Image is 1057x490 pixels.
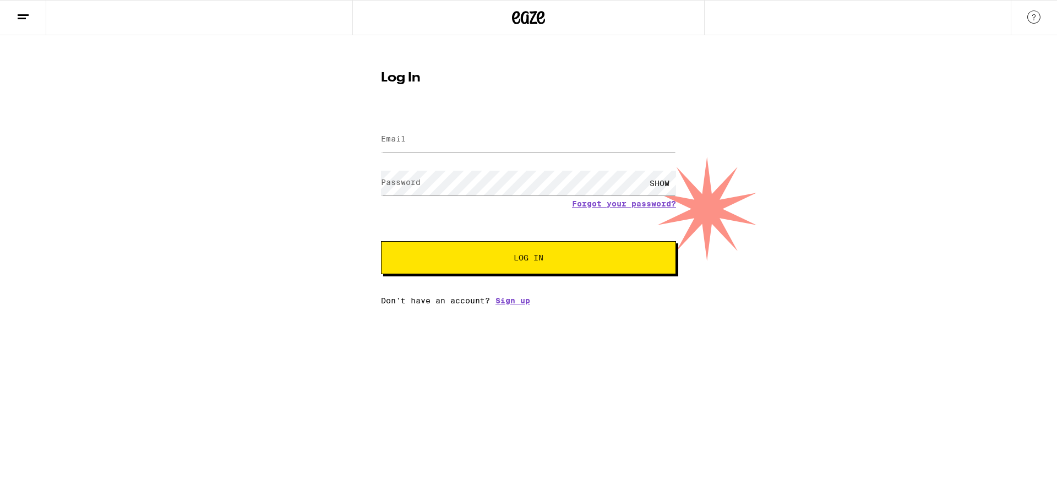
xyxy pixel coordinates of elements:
button: Log In [381,241,676,274]
div: Don't have an account? [381,296,676,305]
input: Email [381,127,676,152]
label: Password [381,178,421,187]
span: Log In [514,254,543,262]
h1: Log In [381,72,676,85]
a: Forgot your password? [572,199,676,208]
div: SHOW [643,171,676,195]
label: Email [381,134,406,143]
span: Hi. Need any help? [7,8,79,17]
a: Sign up [495,296,530,305]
